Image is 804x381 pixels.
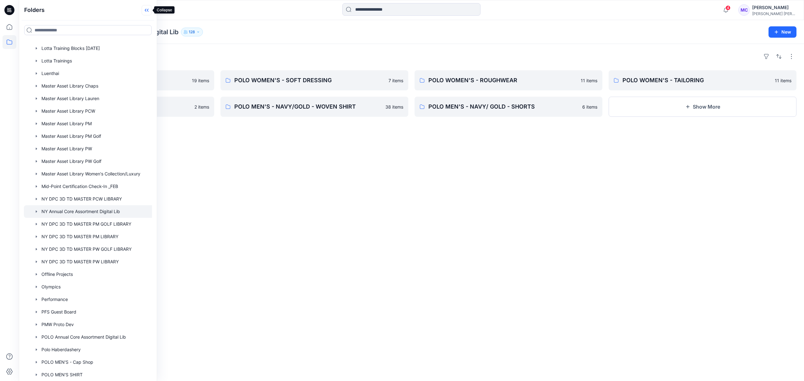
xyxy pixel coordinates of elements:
p: POLO WOMEN'S - SOFT DRESSING [234,76,385,85]
a: POLO WOMEN'S - TAILORING11 items [609,70,796,90]
p: 6 items [582,104,597,110]
p: 128 [189,29,195,35]
p: 11 items [775,77,791,84]
p: 11 items [581,77,597,84]
p: POLO WOMEN'S - TAILORING [622,76,771,85]
button: Show More [609,97,796,117]
p: 19 items [192,77,209,84]
a: POLO WOMEN'S - SOFT DRESSING7 items [220,70,408,90]
span: 4 [725,5,731,10]
a: POLO MEN'S - NAVY/ GOLD - SHORTS6 items [415,97,602,117]
div: [PERSON_NAME] [PERSON_NAME] [752,11,796,16]
div: MC [738,4,750,16]
p: POLO MEN'S - NAVY/GOLD - WOVEN SHIRT [234,102,382,111]
button: New [769,26,796,38]
p: POLO WOMEN'S - ROUGHWEAR [428,76,577,85]
p: POLO MEN'S - NAVY/ GOLD - SHORTS [428,102,579,111]
a: POLO WOMEN'S - ROUGHWEAR11 items [415,70,602,90]
div: [PERSON_NAME] [752,4,796,11]
p: 7 items [388,77,403,84]
button: 128 [181,28,203,36]
p: 38 items [385,104,403,110]
p: 2 items [194,104,209,110]
a: POLO MEN'S - NAVY/GOLD - WOVEN SHIRT38 items [220,97,408,117]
